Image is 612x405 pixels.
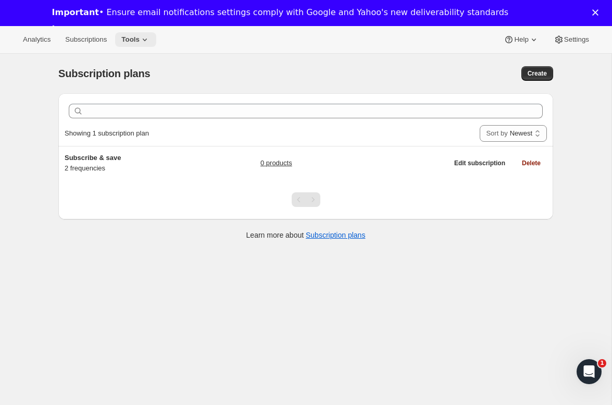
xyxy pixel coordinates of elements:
[448,156,511,170] button: Edit subscription
[65,35,107,44] span: Subscriptions
[528,69,547,78] span: Create
[516,156,547,170] button: Delete
[454,159,505,167] span: Edit subscription
[17,32,57,47] button: Analytics
[52,7,509,18] div: • Ensure email notifications settings comply with Google and Yahoo's new deliverability standards
[547,32,595,47] button: Settings
[292,192,320,207] nav: Pagination
[514,35,528,44] span: Help
[306,231,365,239] a: Subscription plans
[577,359,602,384] iframe: Intercom live chat
[65,154,121,162] span: Subscribe & save
[260,158,292,168] a: 0 products
[115,32,156,47] button: Tools
[592,9,603,16] div: Close
[121,35,140,44] span: Tools
[52,24,106,35] a: Learn more
[65,153,195,174] div: 2 frequencies
[65,129,149,137] span: Showing 1 subscription plan
[497,32,545,47] button: Help
[23,35,51,44] span: Analytics
[598,359,606,367] span: 1
[58,68,150,79] span: Subscription plans
[522,159,541,167] span: Delete
[246,230,366,240] p: Learn more about
[521,66,553,81] button: Create
[52,7,99,17] b: Important
[564,35,589,44] span: Settings
[59,32,113,47] button: Subscriptions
